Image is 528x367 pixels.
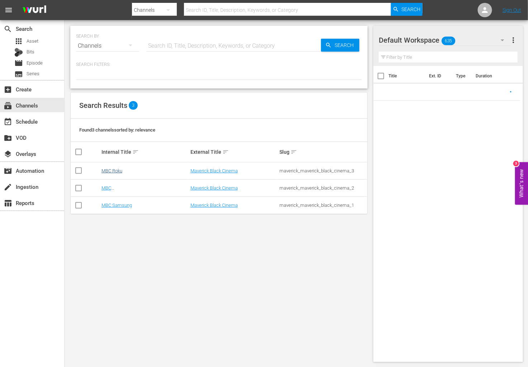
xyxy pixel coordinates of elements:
[391,3,423,16] button: Search
[14,48,23,57] div: Bits
[27,59,43,67] span: Episode
[190,148,277,156] div: External Title
[401,3,420,16] span: Search
[17,2,52,19] img: ans4CAIJ8jUAAAAAAAAAAAAAAAAAAAAAAAAgQb4GAAAAAAAAAAAAAAAAAAAAAAAAJMjXAAAAAAAAAAAAAAAAAAAAAAAAgAT5G...
[190,185,238,191] a: Maverick Black Cinema
[452,66,471,86] th: Type
[132,149,139,155] span: sort
[4,199,12,208] span: Reports
[4,150,12,158] span: Overlays
[79,127,155,133] span: Found 3 channels sorted by: relevance
[279,185,366,191] div: maverick_maverick_black_cinema_2
[4,6,13,14] span: menu
[76,62,362,68] p: Search Filters:
[79,101,127,110] span: Search Results
[515,162,528,205] button: Open Feedback Widget
[4,183,12,191] span: Ingestion
[14,70,23,78] span: Series
[321,39,359,52] button: Search
[4,85,12,94] span: Create
[102,168,122,173] a: MBC Roku
[102,148,188,156] div: Internal Title
[291,149,297,155] span: sort
[4,134,12,142] span: VOD
[102,202,132,208] a: MBC Samsung
[27,70,39,77] span: Series
[332,39,359,52] span: Search
[513,161,519,167] div: 3
[14,37,23,46] span: Asset
[279,148,366,156] div: Slug
[442,33,456,48] span: 635
[222,149,229,155] span: sort
[388,66,425,86] th: Title
[503,7,521,13] a: Sign Out
[509,32,518,49] button: more_vert
[76,36,139,56] div: Channels
[379,30,511,50] div: Default Workspace
[4,25,12,33] span: Search
[4,167,12,175] span: Automation
[190,168,238,173] a: Maverick Black Cinema
[190,202,238,208] a: Maverick Black Cinema
[279,202,366,208] div: maverick_maverick_black_cinema_1
[129,101,138,110] span: 3
[4,101,12,110] span: Channels
[27,48,34,56] span: Bits
[14,59,23,67] span: Episode
[425,66,452,86] th: Ext. ID
[102,185,179,196] a: MBC Plex/Sling/Vizio/LG/TCL/Tubi/Freevee
[279,168,366,173] div: maverick_maverick_black_cinema_3
[509,36,518,44] span: more_vert
[4,118,12,126] span: Schedule
[27,38,38,45] span: Asset
[471,66,514,86] th: Duration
